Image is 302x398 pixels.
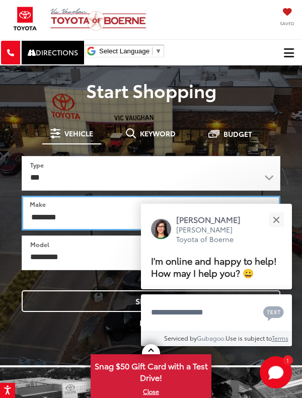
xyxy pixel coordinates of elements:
a: Directions [21,40,85,65]
span: Budget [223,130,252,137]
div: Close[PERSON_NAME][PERSON_NAME] Toyota of BoerneI'm online and happy to help! How may I help you?... [141,204,292,346]
span: Use is subject to [225,334,272,342]
button: Chat with SMS [260,301,287,324]
button: Close [265,209,287,230]
p: [PERSON_NAME] [176,214,251,225]
img: Vic Vaughan Toyota of Boerne [50,8,152,31]
span: Serviced by [164,334,197,342]
label: Make [30,200,46,208]
button: Click to show site navigation [276,40,302,65]
span: ▼ [155,47,162,55]
textarea: Type your message [141,294,292,331]
a: Terms [272,334,288,342]
p: [PERSON_NAME] Toyota of Boerne [176,225,251,245]
label: Model [30,240,49,249]
a: My Saved Vehicles [280,9,294,27]
span: ​ [152,47,153,55]
a: Select Language​ [99,47,162,55]
button: Toggle Chat Window [260,356,292,388]
svg: Start Chat [260,356,292,388]
span: Saved [280,20,294,27]
label: Type [30,161,44,169]
span: Select Language [99,47,149,55]
img: Toyota [8,4,43,34]
button: Reset [22,312,280,334]
span: Keyword [140,130,176,137]
span: 1 [286,358,289,362]
span: Snag $50 Gift Card with a Test Drive! [92,355,210,386]
span: I'm online and happy to help! How may I help you? 😀 [151,254,277,279]
a: Gubagoo. [197,334,225,342]
p: Start Shopping [8,80,294,100]
button: Search [22,290,280,312]
span: Vehicle [64,130,93,137]
svg: Text [263,305,284,321]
